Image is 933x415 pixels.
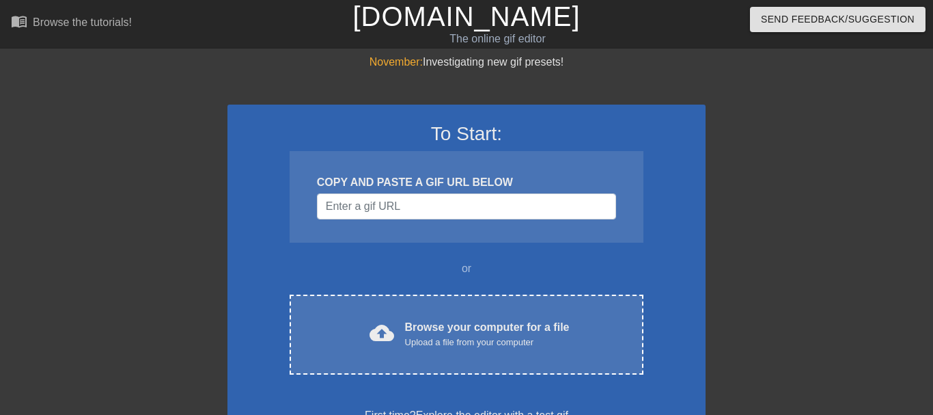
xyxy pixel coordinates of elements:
[245,122,688,146] h3: To Start:
[227,54,706,70] div: Investigating new gif presets!
[405,319,570,349] div: Browse your computer for a file
[405,336,570,349] div: Upload a file from your computer
[318,31,677,47] div: The online gif editor
[750,7,925,32] button: Send Feedback/Suggestion
[761,11,915,28] span: Send Feedback/Suggestion
[317,193,616,219] input: Username
[263,260,670,277] div: or
[370,321,394,345] span: cloud_upload
[11,13,27,29] span: menu_book
[352,1,580,31] a: [DOMAIN_NAME]
[370,56,423,68] span: November:
[33,16,132,28] div: Browse the tutorials!
[317,174,616,191] div: COPY AND PASTE A GIF URL BELOW
[11,13,132,34] a: Browse the tutorials!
